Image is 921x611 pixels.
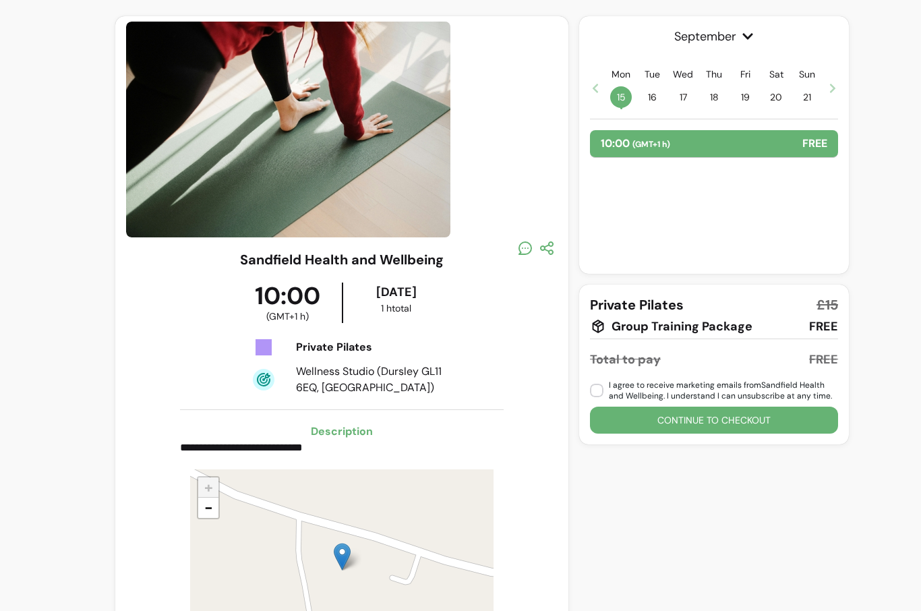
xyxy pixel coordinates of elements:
[672,86,694,108] span: 17
[198,477,218,498] a: Zoom in
[234,283,342,323] div: 10:00
[740,67,750,81] p: Fri
[296,339,447,355] div: Private Pilates
[816,295,838,314] span: £15
[765,86,787,108] span: 20
[590,27,838,46] span: September
[706,67,722,81] p: Thu
[673,67,693,81] p: Wed
[620,101,623,115] span: •
[612,67,630,81] p: Mon
[240,250,444,269] h3: Sandfield Health and Wellbeing
[266,310,309,323] span: ( GMT+1 h )
[809,350,838,369] div: FREE
[703,86,725,108] span: 18
[590,407,838,434] button: Continue to checkout
[590,350,661,369] div: Total to pay
[809,317,838,336] div: FREE
[641,86,663,108] span: 16
[346,301,447,315] div: 1 h total
[204,498,213,517] span: −
[802,136,827,152] p: FREE
[204,477,213,497] span: +
[590,317,752,336] div: Group Training Package
[601,136,670,152] p: 10:00
[734,86,756,108] span: 19
[253,337,274,358] img: Tickets Icon
[334,543,351,571] img: Sandfield Health and Wellbeing
[296,363,447,396] div: Wellness Studio (Dursley GL11 6EQ, [GEOGRAPHIC_DATA])
[769,67,783,81] p: Sat
[126,22,450,237] img: https://d3pz9znudhj10h.cloudfront.net/5ce270c8-7235-447f-a83f-46d81a54bc86
[180,424,504,440] h3: Description
[198,498,218,518] a: Zoom out
[590,295,684,314] span: Private Pilates
[799,67,815,81] p: Sun
[610,86,632,108] span: 15
[645,67,660,81] p: Tue
[632,139,670,150] span: ( GMT+1 h )
[796,86,818,108] span: 21
[346,283,447,301] div: [DATE]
